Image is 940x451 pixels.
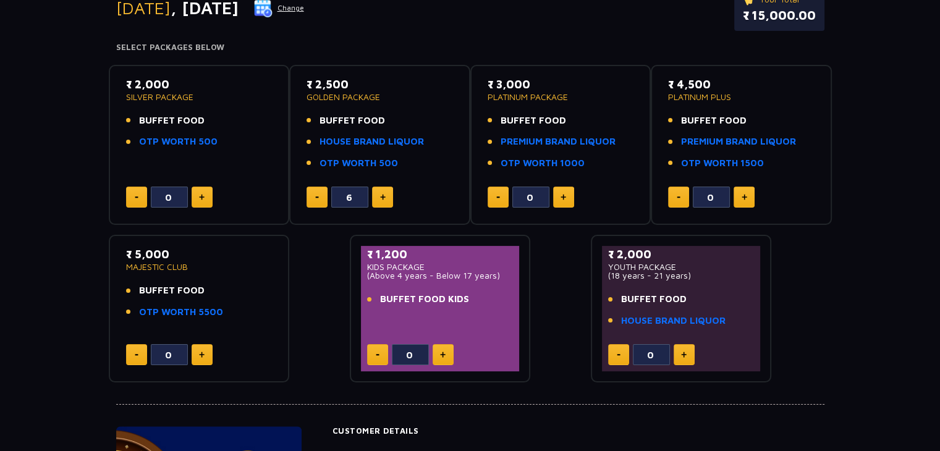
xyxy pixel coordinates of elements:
p: (18 years - 21 years) [608,271,755,280]
p: PLATINUM PLUS [668,93,815,101]
p: ₹ 2,000 [608,246,755,263]
img: minus [617,354,620,356]
img: plus [199,194,205,200]
p: ₹ 3,000 [488,76,634,93]
span: BUFFET FOOD [139,284,205,298]
img: minus [677,196,680,198]
a: OTP WORTH 1000 [501,156,585,171]
p: ₹ 5,000 [126,246,273,263]
p: ₹ 4,500 [668,76,815,93]
span: BUFFET FOOD [501,114,566,128]
img: plus [742,194,747,200]
p: ₹ 2,500 [307,76,453,93]
a: HOUSE BRAND LIQUOR [621,314,726,328]
p: ₹ 15,000.00 [743,6,816,25]
img: minus [496,196,500,198]
img: minus [315,196,319,198]
img: plus [380,194,386,200]
p: (Above 4 years - Below 17 years) [367,271,514,280]
p: MAJESTIC CLUB [126,263,273,271]
img: plus [681,352,687,358]
p: ₹ 1,200 [367,246,514,263]
img: minus [135,354,138,356]
img: plus [440,352,446,358]
img: plus [561,194,566,200]
span: BUFFET FOOD KIDS [380,292,469,306]
a: OTP WORTH 500 [320,156,398,171]
span: BUFFET FOOD [320,114,385,128]
p: PLATINUM PACKAGE [488,93,634,101]
h4: Select Packages Below [116,43,824,53]
img: minus [135,196,138,198]
a: OTP WORTH 5500 [139,305,223,319]
a: PREMIUM BRAND LIQUOR [681,135,796,149]
a: OTP WORTH 500 [139,135,218,149]
span: BUFFET FOOD [681,114,747,128]
p: ₹ 2,000 [126,76,273,93]
p: SILVER PACKAGE [126,93,273,101]
p: GOLDEN PACKAGE [307,93,453,101]
a: OTP WORTH 1500 [681,156,764,171]
h4: Customer Details [332,426,824,436]
span: BUFFET FOOD [139,114,205,128]
p: YOUTH PACKAGE [608,263,755,271]
p: KIDS PACKAGE [367,263,514,271]
a: HOUSE BRAND LIQUOR [320,135,424,149]
img: minus [376,354,379,356]
img: plus [199,352,205,358]
a: PREMIUM BRAND LIQUOR [501,135,616,149]
span: BUFFET FOOD [621,292,687,306]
